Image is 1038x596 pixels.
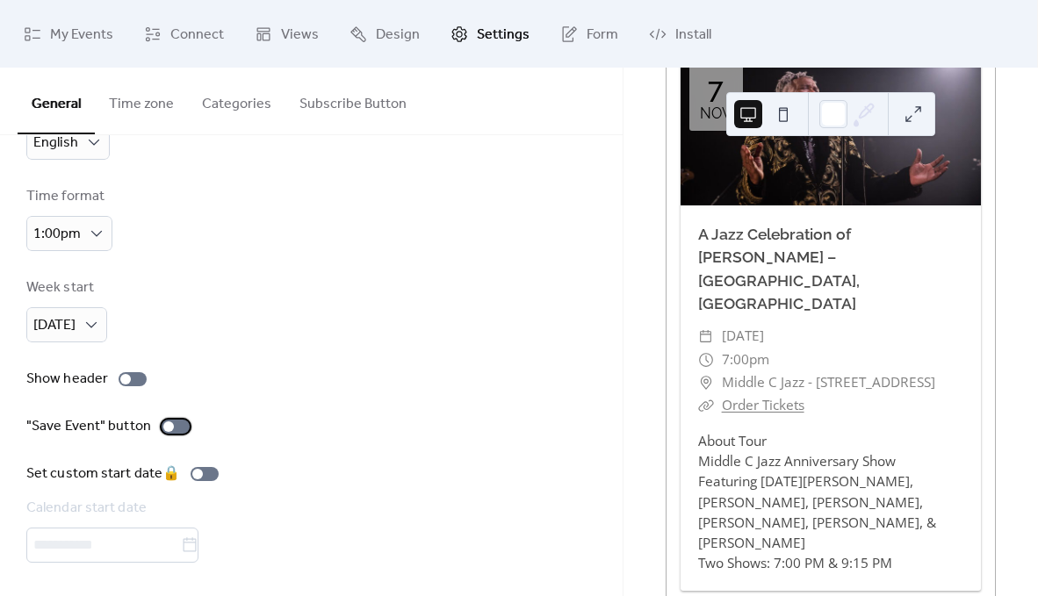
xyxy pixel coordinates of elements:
span: 7:00pm [722,348,769,371]
a: Form [547,7,631,61]
span: [DATE] [722,325,764,348]
span: Views [281,21,319,48]
span: Install [675,21,711,48]
a: Install [636,7,724,61]
div: Week start [26,277,104,298]
div: 7 [708,74,724,103]
a: Connect [131,7,237,61]
span: Design [376,21,420,48]
div: Nov [700,106,732,121]
a: A Jazz Celebration of [PERSON_NAME] – [GEOGRAPHIC_DATA], [GEOGRAPHIC_DATA] [698,225,860,312]
button: Time zone [95,68,188,133]
div: Time format [26,186,109,207]
a: Design [336,7,433,61]
button: General [18,68,95,134]
div: "Save Event" button [26,416,151,437]
div: Show header [26,369,108,390]
span: My Events [50,21,113,48]
span: English [33,129,78,156]
span: Connect [170,21,224,48]
button: Categories [188,68,285,133]
button: Subscribe Button [285,68,421,133]
span: Middle C Jazz - [STREET_ADDRESS] [722,371,935,394]
div: About Tour Middle C Jazz Anniversary Show Featuring [DATE][PERSON_NAME], [PERSON_NAME], [PERSON_N... [681,431,981,573]
span: Settings [477,21,530,48]
a: Settings [437,7,543,61]
a: My Events [11,7,126,61]
div: ​ [698,325,714,348]
span: 1:00pm [33,220,81,248]
div: ​ [698,348,714,371]
span: Form [587,21,618,48]
a: Views [241,7,332,61]
a: Order Tickets [722,396,804,414]
span: [DATE] [33,312,76,339]
div: ​ [698,371,714,394]
div: ​ [698,394,714,417]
